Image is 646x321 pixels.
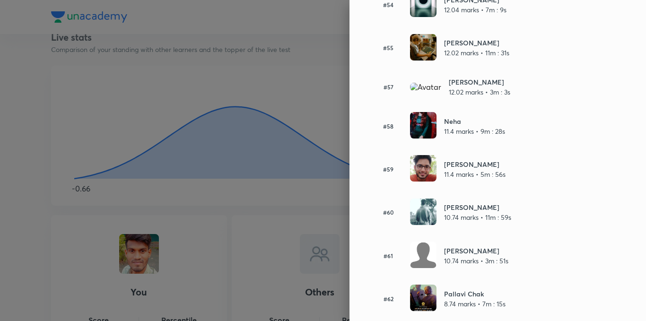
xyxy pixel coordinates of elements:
[410,242,436,268] img: Avatar
[410,112,436,139] img: Avatar
[372,83,404,91] h6: #57
[410,285,436,311] img: Avatar
[410,199,436,225] img: Avatar
[444,159,506,169] h6: [PERSON_NAME]
[444,256,508,266] p: 10.74 marks • 3m : 51s
[444,169,506,179] p: 11.4 marks • 5m : 56s
[372,252,404,260] h6: #61
[410,83,441,91] img: Avatar
[410,34,436,61] img: Avatar
[372,295,404,303] h6: #62
[444,246,508,256] h6: [PERSON_NAME]
[444,299,506,309] p: 8.74 marks • 7m : 15s
[372,208,404,217] h6: #60
[410,155,436,182] img: Avatar
[444,48,509,58] p: 12.02 marks • 11m : 31s
[444,126,505,136] p: 11.4 marks • 9m : 28s
[444,38,509,48] h6: [PERSON_NAME]
[372,43,404,52] h6: #55
[444,212,511,222] p: 10.74 marks • 11m : 59s
[449,87,510,97] p: 12.02 marks • 3m : 3s
[372,0,404,9] h6: #54
[444,289,506,299] h6: Pallavi Chak
[444,5,506,15] p: 12.04 marks • 7m : 9s
[372,165,404,174] h6: #59
[444,116,505,126] h6: Neha
[444,202,511,212] h6: [PERSON_NAME]
[372,122,404,130] h6: #58
[449,77,510,87] h6: [PERSON_NAME]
